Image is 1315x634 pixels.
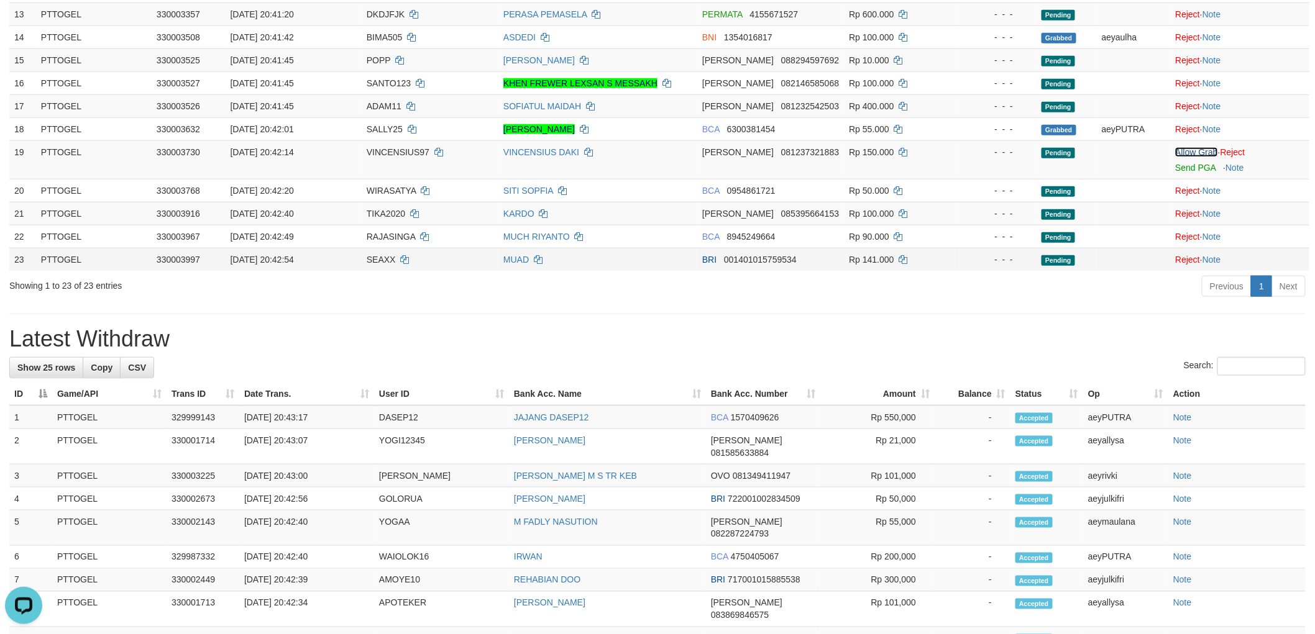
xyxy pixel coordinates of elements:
td: AMOYE10 [374,569,509,592]
a: Note [1203,55,1221,65]
h1: Latest Withdraw [9,327,1306,351]
span: Rp 400.000 [849,101,894,111]
div: Showing 1 to 23 of 23 entries [9,274,539,292]
span: Copy 082146585068 to clipboard [781,78,839,88]
span: TIKA2020 [367,209,405,219]
span: Copy 717001015885538 to clipboard [728,575,800,585]
button: Open LiveChat chat widget [5,5,42,42]
span: [DATE] 20:42:54 [231,255,294,265]
span: Pending [1042,209,1075,220]
span: VINCENSIUS97 [367,147,429,157]
td: aeyallysa [1083,592,1168,627]
span: CSV [128,363,146,373]
td: aeyjulkifri [1083,487,1168,510]
td: PTTOGEL [36,225,152,248]
td: 330002143 [167,510,239,546]
td: [DATE] 20:43:17 [239,405,374,429]
th: User ID: activate to sort column ascending [374,383,509,405]
a: REHABIAN DOO [514,575,580,585]
td: [PERSON_NAME] [374,464,509,487]
td: · [1170,248,1309,271]
a: Reject [1175,124,1200,134]
span: [DATE] 20:41:45 [231,78,294,88]
td: [DATE] 20:43:00 [239,464,374,487]
td: Rp 21,000 [820,429,935,464]
td: 23 [9,248,36,271]
td: PTTOGEL [36,248,152,271]
span: Grabbed [1042,125,1076,135]
span: [PERSON_NAME] [711,598,782,608]
td: [DATE] 20:42:56 [239,487,374,510]
a: Allow Grab [1175,147,1217,157]
a: KHEN FREWER LEXSAN S MESSAKH [503,78,657,88]
a: Note [1226,163,1244,173]
td: 19 [9,140,36,179]
td: · [1170,202,1309,225]
td: 330002449 [167,569,239,592]
td: 22 [9,225,36,248]
td: [DATE] 20:42:39 [239,569,374,592]
a: PERASA PEMASELA [503,9,587,19]
th: Amount: activate to sort column ascending [820,383,935,405]
span: Pending [1042,232,1075,243]
span: Accepted [1015,599,1053,609]
td: · [1170,25,1309,48]
a: Copy [83,357,121,378]
span: [PERSON_NAME] [702,78,774,88]
span: ADAM11 [367,101,401,111]
th: Balance: activate to sort column ascending [935,383,1010,405]
td: Rp 50,000 [820,487,935,510]
span: 330003632 [157,124,200,134]
a: Note [1173,494,1192,504]
span: [DATE] 20:41:45 [231,55,294,65]
span: SEAXX [367,255,396,265]
span: [DATE] 20:41:20 [231,9,294,19]
th: Action [1168,383,1306,405]
span: Rp 10.000 [849,55,889,65]
td: - [935,510,1010,546]
a: Note [1203,124,1221,134]
td: 329987332 [167,546,239,569]
td: [DATE] 20:43:07 [239,429,374,464]
td: YOGAA [374,510,509,546]
div: - - - [964,77,1032,89]
td: - [935,487,1010,510]
span: Pending [1042,186,1075,197]
td: 16 [9,71,36,94]
a: KARDO [503,209,534,219]
span: [DATE] 20:42:14 [231,147,294,157]
span: Copy 4750405067 to clipboard [731,552,779,562]
a: Note [1203,255,1221,265]
div: - - - [964,123,1032,135]
td: aeymaulana [1083,510,1168,546]
td: PTTOGEL [36,2,152,25]
span: [DATE] 20:42:20 [231,186,294,196]
span: BCA [702,232,720,242]
span: [DATE] 20:42:49 [231,232,294,242]
span: Rp 100.000 [849,209,894,219]
th: Date Trans.: activate to sort column ascending [239,383,374,405]
td: PTTOGEL [36,94,152,117]
td: - [935,429,1010,464]
td: YOGI12345 [374,429,509,464]
span: [PERSON_NAME] [702,101,774,111]
td: 20 [9,179,36,202]
span: Copy 001401015759534 to clipboard [724,255,797,265]
span: Pending [1042,56,1075,66]
span: 330003916 [157,209,200,219]
a: [PERSON_NAME] [514,598,585,608]
a: [PERSON_NAME] [514,494,585,504]
div: - - - [964,230,1032,243]
a: MUAD [503,255,529,265]
a: Reject [1175,78,1200,88]
a: Note [1173,552,1192,562]
span: Rp 55.000 [849,124,889,134]
div: - - - [964,8,1032,20]
td: PTTOGEL [52,405,167,429]
a: Note [1203,232,1221,242]
td: GOLORUA [374,487,509,510]
div: - - - [964,184,1032,197]
a: Send PGA [1175,163,1216,173]
span: [DATE] 20:41:42 [231,32,294,42]
td: 2 [9,429,52,464]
